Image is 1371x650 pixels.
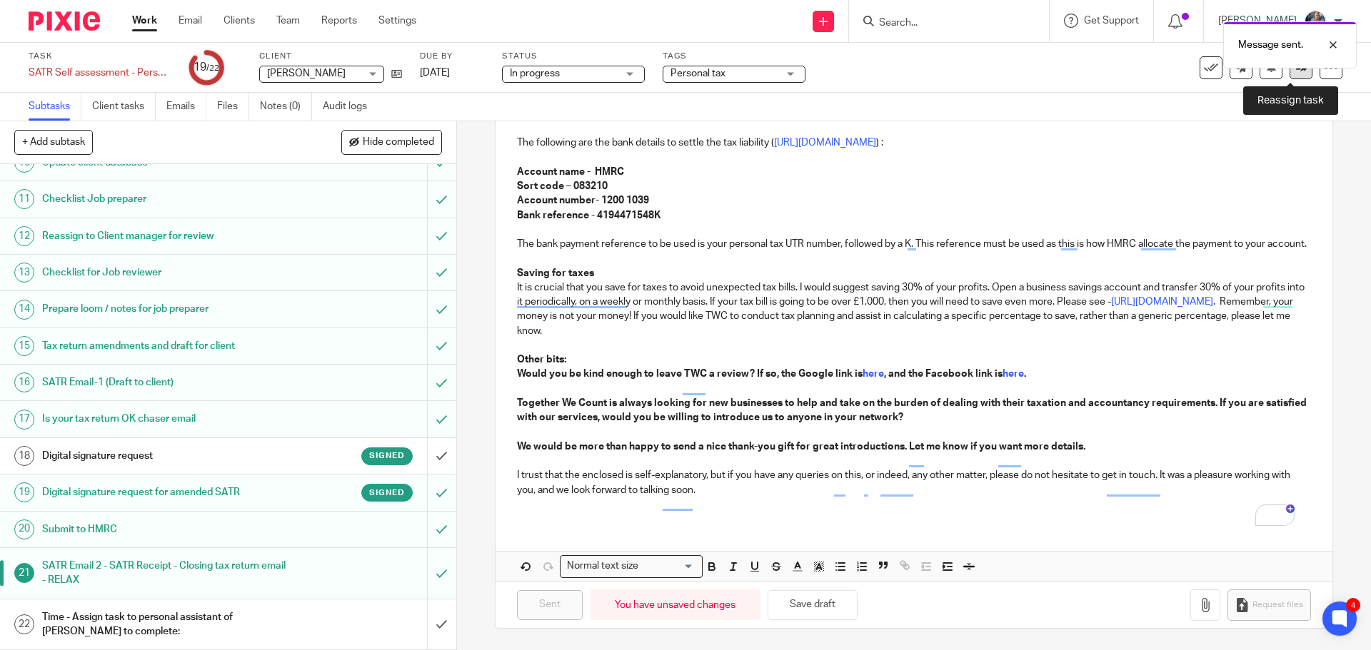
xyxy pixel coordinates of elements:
img: -%20%20-%20studio@ingrained.co.uk%20for%20%20-20220223%20at%20101413%20-%201W1A2026.jpg [1304,10,1327,33]
h1: Digital signature request [42,445,289,467]
h1: Is your tax return OK chaser email [42,408,289,430]
button: Request files [1227,589,1310,621]
a: Files [217,93,249,121]
a: Email [179,14,202,28]
strong: Together We Count is always looking for new businesses to help and take on the burden of dealing ... [517,398,1309,422]
label: Tags [663,51,805,62]
strong: Sort code – 083210 [517,181,608,191]
strong: Saving for taxes [517,268,594,278]
input: Search for option [643,559,694,574]
span: Signed [369,450,405,462]
span: Personal tax [671,68,725,78]
a: Subtasks [29,93,81,121]
h1: Digital signature request for amended SATR [42,482,289,503]
a: Clients [224,14,255,28]
div: 20 [14,519,34,539]
div: 19 [14,482,34,502]
a: Client tasks [92,93,156,121]
h1: Checklist for Job reviewer [42,262,289,283]
div: 18 [14,446,34,466]
div: SATR Self assessment - Personal tax return 24/25 [29,66,171,80]
span: In progress [510,68,560,78]
strong: Account number- 1200 1039 [517,195,649,205]
span: Normal text size [563,559,641,574]
a: Work [132,14,157,28]
span: Request files [1252,599,1303,611]
strong: , and the Facebook link is [884,369,1003,379]
label: Due by [420,51,484,62]
label: Status [502,51,645,62]
img: Pixie [29,11,100,31]
span: Hide completed [363,137,434,148]
strong: Account name - HMRC [517,167,624,177]
div: 22 [14,614,34,634]
p: Message sent. [1238,38,1303,52]
strong: Would you be kind enough to leave TWC a review? If so, the Google link is [517,369,863,379]
div: 15 [14,336,34,356]
div: 14 [14,300,34,320]
p: I trust that the enclosed is self-explanatory, but if you have any queries on this, or indeed, an... [517,468,1310,497]
div: 16 [14,372,34,392]
span: [PERSON_NAME] [267,68,346,78]
span: Signed [369,487,405,499]
a: here [1003,369,1024,379]
h1: Checklist Job preparer [42,188,289,210]
small: /22 [206,64,219,72]
a: Settings [378,14,416,28]
h1: SATR Email-1 (Draft to client) [42,372,289,393]
input: Sent [517,590,583,621]
h1: SATR Email 2 - SATR Receipt - Closing tax return email - RELAX [42,555,289,591]
div: Search for option [560,555,703,577]
a: Reports [321,14,357,28]
a: Notes (0) [260,93,312,121]
h1: Submit to HMRC [42,519,289,540]
a: Audit logs [323,93,378,121]
h1: Reassign to Client manager for review [42,225,289,247]
h1: Tax return amendments and draft for client [42,335,289,357]
a: [URL][DOMAIN_NAME] [774,138,876,148]
strong: Bank reference - 4194471548K [517,210,661,220]
a: here [863,369,884,379]
div: 11 [14,189,34,209]
a: Team [276,14,300,28]
a: Emails [166,93,206,121]
div: 12 [14,226,34,246]
div: 4 [1346,598,1360,612]
h1: Prepare loom / notes for job preparer [42,298,289,320]
span: [DATE] [420,68,450,78]
label: Task [29,51,171,62]
strong: Other bits: [517,355,566,365]
button: Save draft [768,590,858,621]
a: [URL][DOMAIN_NAME] [1111,297,1213,307]
div: 13 [14,263,34,283]
div: 19 [194,59,219,76]
label: Client [259,51,402,62]
div: 17 [14,410,34,430]
h1: Time - Assign task to personal assistant of [PERSON_NAME] to complete: [42,606,289,643]
button: + Add subtask [14,130,93,154]
strong: . [1024,369,1026,379]
strong: We would be more than happy to send a nice thank-you gift for great introductions. Let me know if... [517,442,1085,452]
div: You have unsaved changes [590,589,760,620]
div: 21 [14,563,34,583]
button: Hide completed [341,130,442,154]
